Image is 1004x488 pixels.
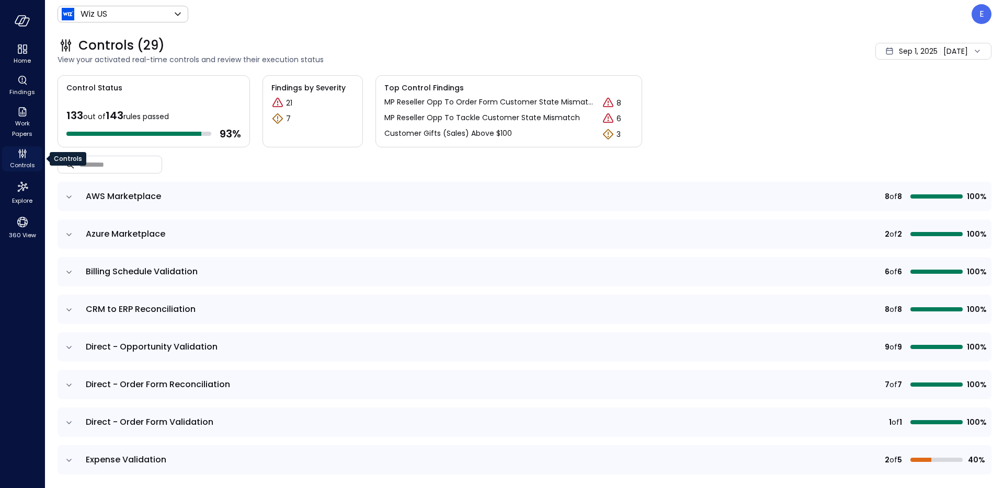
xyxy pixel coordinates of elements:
[64,417,74,428] button: expand row
[271,82,354,94] span: Findings by Severity
[967,228,985,240] span: 100%
[967,191,985,202] span: 100%
[899,45,938,57] span: Sep 1, 2025
[967,266,985,277] span: 100%
[9,230,36,240] span: 360 View
[897,341,902,353] span: 9
[602,97,614,109] div: Critical
[384,112,580,125] p: MP Reseller Opp To Tackle Customer State Mismatch
[602,112,614,125] div: Critical
[889,341,897,353] span: of
[899,416,902,428] span: 1
[86,265,198,277] span: Billing Schedule Validation
[889,416,892,428] span: 1
[967,454,985,466] span: 40%
[889,304,897,315] span: of
[2,146,42,171] div: Controls
[617,98,621,109] p: 8
[10,160,35,170] span: Controls
[889,228,897,240] span: of
[64,342,74,353] button: expand row
[86,303,196,315] span: CRM to ERP Reconciliation
[286,98,292,109] p: 21
[384,97,594,109] p: MP Reseller Opp To Order Form Customer State Mismatch
[106,108,123,123] span: 143
[2,213,42,241] div: 360 View
[885,191,889,202] span: 8
[897,266,902,277] span: 6
[885,454,889,466] span: 2
[617,113,621,124] p: 6
[967,341,985,353] span: 100%
[12,195,32,206] span: Explore
[897,454,902,466] span: 5
[897,379,902,390] span: 7
[81,8,107,20] p: Wiz US
[967,304,985,315] span: 100%
[286,113,291,124] p: 7
[972,4,991,24] div: Ela Gottesman
[885,266,889,277] span: 6
[64,305,74,315] button: expand row
[602,128,614,141] div: Warning
[885,228,889,240] span: 2
[967,379,985,390] span: 100%
[892,416,899,428] span: of
[889,266,897,277] span: of
[66,108,83,123] span: 133
[86,341,218,353] span: Direct - Opportunity Validation
[62,8,74,20] img: Icon
[897,228,902,240] span: 2
[86,378,230,390] span: Direct - Order Form Reconciliation
[86,190,161,202] span: AWS Marketplace
[889,379,897,390] span: of
[50,152,86,166] div: Controls
[271,97,284,109] div: Critical
[2,42,42,67] div: Home
[271,112,284,125] div: Warning
[885,379,889,390] span: 7
[9,87,35,97] span: Findings
[967,416,985,428] span: 100%
[6,118,38,139] span: Work Papers
[220,127,241,141] span: 93 %
[2,73,42,98] div: Findings
[86,228,165,240] span: Azure Marketplace
[885,304,889,315] span: 8
[979,8,984,20] p: E
[86,454,166,466] span: Expense Validation
[2,104,42,140] div: Work Papers
[2,178,42,207] div: Explore
[58,76,122,94] span: Control Status
[897,191,902,202] span: 8
[64,192,74,202] button: expand row
[78,37,165,54] span: Controls (29)
[58,54,703,65] span: View your activated real-time controls and review their execution status
[14,55,31,66] span: Home
[123,111,169,122] span: rules passed
[885,341,889,353] span: 9
[897,304,902,315] span: 8
[384,128,512,141] p: Customer Gifts (Sales) Above $100
[617,129,621,140] p: 3
[86,416,213,428] span: Direct - Order Form Validation
[83,111,106,122] span: out of
[64,380,74,390] button: expand row
[64,455,74,466] button: expand row
[384,82,633,94] span: Top Control Findings
[64,229,74,240] button: expand row
[889,191,897,202] span: of
[64,267,74,277] button: expand row
[889,454,897,466] span: of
